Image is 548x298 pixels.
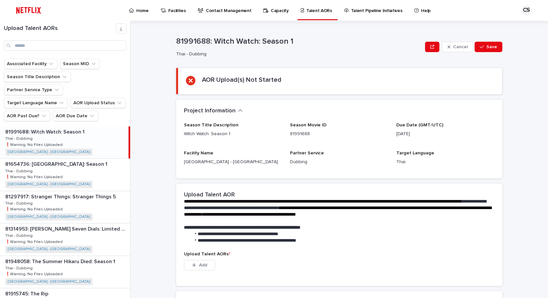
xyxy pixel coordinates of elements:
[4,85,63,95] button: Partner Service Type
[396,159,495,165] p: Thai
[290,151,324,155] span: Partner Service
[475,42,502,52] button: Save
[184,252,230,256] span: Upload Talent AORs
[184,107,243,115] button: Project Information
[5,174,64,179] p: ❗️Warning: No Files Uploaded
[290,159,388,165] p: Dubbing
[202,76,282,84] h2: AOR Upload(s) Not Started
[4,72,71,82] button: Season Title Description
[184,192,235,199] h2: Upload Talent AOR
[521,5,532,16] div: CS
[4,40,126,51] input: Search
[184,151,213,155] span: Facility Name
[290,123,327,127] span: Season Movie ID
[176,37,422,46] p: 81991688: Witch Watch: Season 1
[8,279,90,284] a: [GEOGRAPHIC_DATA] - [GEOGRAPHIC_DATA]
[442,42,473,52] button: Cancel
[199,263,207,267] span: Add
[5,128,86,135] p: 81991688: Witch Watch: Season 1
[5,257,116,265] p: 81948058: The Summer Hikaru Died: Season 1
[4,111,50,121] button: AOR Past Due?
[184,159,282,165] p: [GEOGRAPHIC_DATA] - [GEOGRAPHIC_DATA]
[8,247,90,251] a: [GEOGRAPHIC_DATA] - [GEOGRAPHIC_DATA]
[184,131,282,137] p: Witch Watch: Season 1
[4,59,57,69] button: Associated Facility
[5,206,64,212] p: ❗️Warning: No Files Uploaded
[5,290,50,297] p: 81915745: The Rip
[5,168,34,174] p: Thai - Dubbing
[53,111,98,121] button: AOR Due Date
[396,151,434,155] span: Target Language
[4,98,68,108] button: Target Language Name
[396,123,443,127] span: Due Date (GMT/UTC)
[486,45,497,49] span: Save
[5,200,34,206] p: Thai - Dubbing
[290,131,388,137] p: 81991688
[184,123,238,127] span: Season Title Description
[396,131,495,137] p: [DATE]
[5,232,34,238] p: Thai - Dubbing
[8,150,90,154] a: [GEOGRAPHIC_DATA] - [GEOGRAPHIC_DATA]
[5,141,64,147] p: ❗️Warning: No Files Uploaded
[5,135,34,141] p: Thai - Dubbing
[5,160,109,167] p: 81654736: [GEOGRAPHIC_DATA]: Season 1
[5,271,64,277] p: ❗️Warning: No Files Uploaded
[4,25,116,32] h1: Upload Talent AORs
[184,107,236,115] h2: Project Information
[8,215,90,219] a: [GEOGRAPHIC_DATA] - [GEOGRAPHIC_DATA]
[453,45,468,49] span: Cancel
[5,238,64,244] p: ❗️Warning: No Files Uploaded
[184,260,215,270] button: Add
[5,225,129,232] p: 81314953: Agatha Christie's Seven Dials: Limited Series
[60,59,100,69] button: Season MID
[70,98,126,108] button: AOR Upload Status
[5,192,117,200] p: 81297917: Stranger Things: Stranger Things 5
[5,265,34,271] p: Thai - Dubbing
[176,51,420,57] p: Thai - Dubbing
[13,4,44,17] img: ifQbXi3ZQGMSEF7WDB7W
[8,182,90,187] a: [GEOGRAPHIC_DATA] - [GEOGRAPHIC_DATA]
